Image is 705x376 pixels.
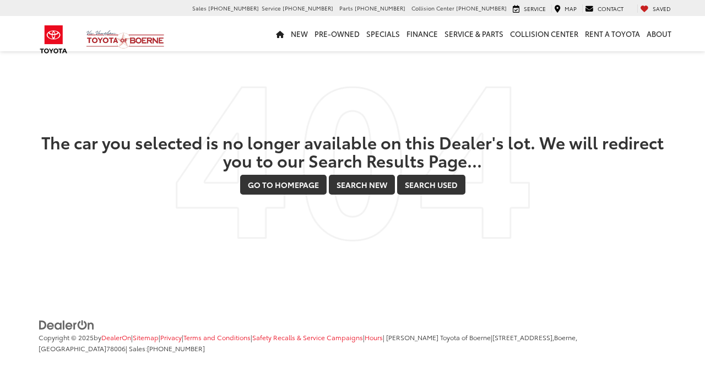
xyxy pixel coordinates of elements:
a: Safety Recalls & Service Campaigns, Opens in a new tab [252,332,363,342]
img: Vic Vaughan Toyota of Boerne [86,30,165,49]
a: About [643,16,675,51]
a: Search Used [397,175,465,195]
span: | Sales: [126,343,205,353]
a: Contact [582,4,626,13]
a: Finance [403,16,441,51]
span: by [94,332,131,342]
span: Boerne, [554,332,577,342]
span: | [131,332,159,342]
a: Search New [329,175,395,195]
a: Home [273,16,288,51]
a: Service & Parts: Opens in a new tab [441,16,507,51]
span: Service [262,4,281,12]
span: [PHONE_NUMBER] [208,4,259,12]
img: DealerOn [39,319,95,331]
span: [PHONE_NUMBER] [456,4,507,12]
span: Copyright © 2025 [39,332,94,342]
span: [STREET_ADDRESS], [492,332,554,342]
span: Service [524,4,546,13]
span: [PHONE_NUMBER] [147,343,205,353]
a: My Saved Vehicles [637,4,674,13]
span: Parts [339,4,353,12]
a: DealerOn Home Page [101,332,131,342]
a: DealerOn [39,319,95,330]
span: | [251,332,363,342]
a: Service [510,4,549,13]
a: Rent a Toyota [582,16,643,51]
h2: The car you selected is no longer available on this Dealer's lot. We will redirect you to our Sea... [39,133,666,169]
a: Terms and Conditions [183,332,251,342]
span: | [159,332,182,342]
a: Pre-Owned [311,16,363,51]
span: [PHONE_NUMBER] [283,4,333,12]
a: Collision Center [507,16,582,51]
span: Collision Center [411,4,454,12]
a: Privacy [160,332,182,342]
span: [GEOGRAPHIC_DATA] [39,343,106,353]
span: 78006 [106,343,126,353]
span: [PHONE_NUMBER] [355,4,405,12]
span: Contact [598,4,623,13]
span: | [PERSON_NAME] Toyota of Boerne [383,332,491,342]
span: | [363,332,383,342]
span: Map [565,4,577,13]
span: Sales [192,4,207,12]
span: Saved [653,4,671,13]
a: Go to Homepage [240,175,327,195]
a: Hours [365,332,383,342]
a: Sitemap [133,332,159,342]
a: Map [551,4,579,13]
img: Toyota [33,22,74,57]
a: New [288,16,311,51]
span: | [182,332,251,342]
a: Specials [363,16,403,51]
